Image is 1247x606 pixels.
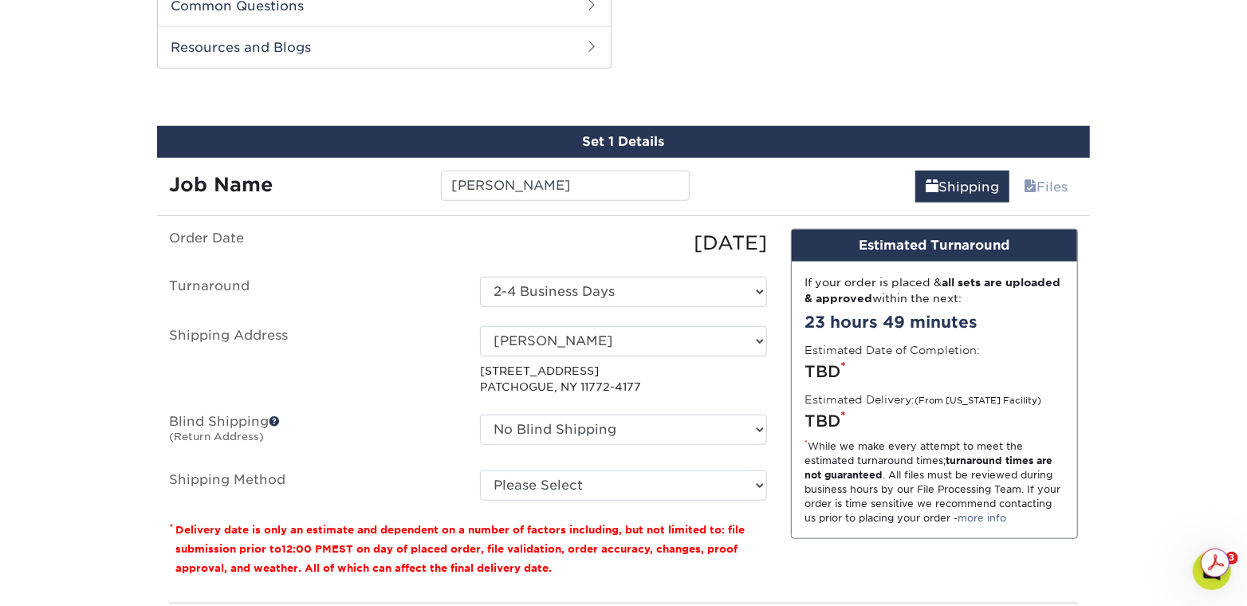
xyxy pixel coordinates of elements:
[804,392,1041,407] label: Estimated Delivery:
[157,415,468,451] label: Blind Shipping
[480,363,767,395] p: [STREET_ADDRESS] PATCHOGUE, NY 11772-4177
[1013,171,1078,203] a: Files
[804,274,1064,307] div: If your order is placed & within the next:
[804,454,1052,481] strong: turnaround times are not guaranteed
[804,360,1064,384] div: TBD
[157,326,468,395] label: Shipping Address
[157,229,468,258] label: Order Date
[169,431,264,443] small: (Return Address)
[915,395,1041,406] small: (From [US_STATE] Facility)
[441,171,689,201] input: Enter a job name
[958,512,1006,524] a: more info
[157,277,468,307] label: Turnaround
[1193,552,1231,590] iframe: Intercom live chat
[804,310,1064,334] div: 23 hours 49 minutes
[468,229,779,258] div: [DATE]
[158,26,611,68] h2: Resources and Blogs
[926,179,938,195] span: shipping
[1024,179,1037,195] span: files
[792,230,1077,262] div: Estimated Turnaround
[169,173,273,196] strong: Job Name
[157,126,1090,158] div: Set 1 Details
[281,543,332,555] span: 12:00 PM
[804,409,1064,433] div: TBD
[915,171,1009,203] a: Shipping
[804,439,1064,525] div: While we make every attempt to meet the estimated turnaround times; . All files must be reviewed ...
[157,470,468,501] label: Shipping Method
[804,342,980,358] label: Estimated Date of Completion:
[175,524,745,574] small: Delivery date is only an estimate and dependent on a number of factors including, but not limited...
